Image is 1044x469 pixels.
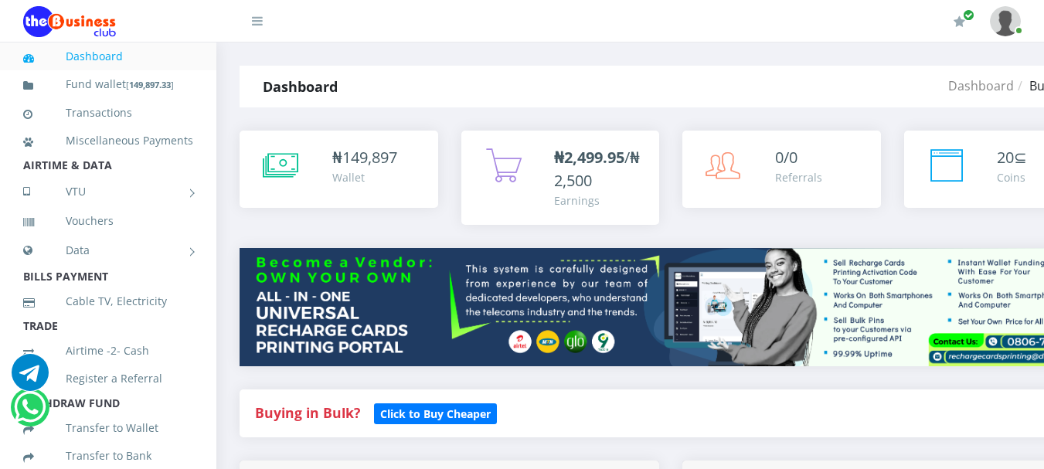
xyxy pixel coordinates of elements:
span: /₦2,500 [554,147,640,191]
div: Referrals [775,169,822,185]
a: Dashboard [23,39,193,74]
strong: Dashboard [263,77,338,96]
div: ₦ [332,146,397,169]
a: ₦2,499.95/₦2,500 Earnings [461,131,660,225]
div: ⊆ [997,146,1027,169]
b: ₦2,499.95 [554,147,624,168]
strong: Buying in Bulk? [255,403,360,422]
a: Data [23,231,193,270]
a: Click to Buy Cheaper [374,403,497,422]
a: Miscellaneous Payments [23,123,193,158]
a: Airtime -2- Cash [23,333,193,369]
small: [ ] [126,79,174,90]
div: Wallet [332,169,397,185]
a: ₦149,897 Wallet [240,131,438,208]
span: 20 [997,147,1014,168]
div: Earnings [554,192,644,209]
div: Coins [997,169,1027,185]
a: Cable TV, Electricity [23,284,193,319]
img: Logo [23,6,116,37]
a: Chat for support [12,365,49,391]
a: Register a Referral [23,361,193,396]
b: 149,897.33 [129,79,171,90]
a: Dashboard [948,77,1014,94]
a: VTU [23,172,193,211]
a: 0/0 Referrals [682,131,881,208]
span: 149,897 [342,147,397,168]
b: Click to Buy Cheaper [380,406,491,421]
a: Fund wallet[149,897.33] [23,66,193,103]
a: Transactions [23,95,193,131]
i: Renew/Upgrade Subscription [954,15,965,28]
span: 0/0 [775,147,797,168]
a: Transfer to Wallet [23,410,193,446]
img: User [990,6,1021,36]
a: Vouchers [23,203,193,239]
a: Chat for support [14,400,46,426]
span: Renew/Upgrade Subscription [963,9,974,21]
